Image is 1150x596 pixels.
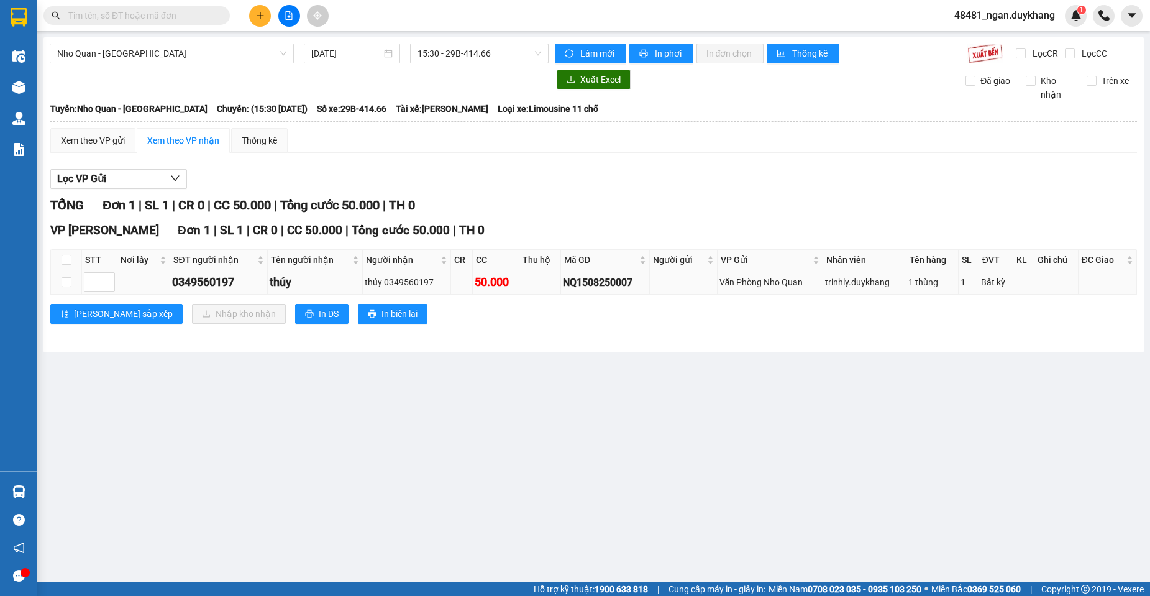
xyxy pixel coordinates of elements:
[50,104,208,114] b: Tuyến: Nho Quan - [GEOGRAPHIC_DATA]
[981,275,1011,289] div: Bất kỳ
[823,250,906,270] th: Nhân viên
[287,223,342,237] span: CC 50.000
[117,64,233,80] b: Gửi khách hàng
[906,250,959,270] th: Tên hàng
[629,44,693,63] button: printerIn phơi
[557,70,631,89] button: downloadXuất Excel
[52,11,60,20] span: search
[967,44,1003,63] img: 9k=
[247,223,250,237] span: |
[366,253,438,267] span: Người nhận
[173,253,255,267] span: SĐT người nhận
[50,198,84,213] span: TỔNG
[1097,74,1134,88] span: Trên xe
[777,49,787,59] span: bar-chart
[961,275,977,289] div: 1
[1098,10,1110,21] img: phone-icon
[69,30,282,46] li: Số 2 [PERSON_NAME], [GEOGRAPHIC_DATA]
[825,275,904,289] div: trinhly.duykhang
[767,44,839,63] button: bar-chartThống kê
[50,223,159,237] span: VP [PERSON_NAME]
[595,584,648,594] strong: 1900 633 818
[145,198,169,213] span: SL 1
[1036,74,1077,101] span: Kho nhận
[1081,585,1090,594] span: copyright
[381,307,418,321] span: In biên lai
[13,542,25,554] span: notification
[1013,250,1034,270] th: KL
[1079,6,1084,14] span: 1
[172,198,175,213] span: |
[657,582,659,596] span: |
[217,102,308,116] span: Chuyến: (15:30 [DATE])
[82,250,117,270] th: STT
[696,44,764,63] button: In đơn chọn
[50,169,187,189] button: Lọc VP Gửi
[242,134,277,147] div: Thống kê
[256,11,265,20] span: plus
[567,75,575,85] span: download
[101,14,250,30] b: Duy Khang Limousine
[270,273,360,291] div: thúy
[1126,10,1138,21] span: caret-down
[931,582,1021,596] span: Miền Bắc
[1034,250,1079,270] th: Ghi chú
[214,223,217,237] span: |
[305,309,314,319] span: printer
[57,171,106,186] span: Lọc VP Gửi
[475,273,517,291] div: 50.000
[498,102,598,116] span: Loại xe: Limousine 11 chỗ
[12,50,25,63] img: warehouse-icon
[12,81,25,94] img: warehouse-icon
[534,582,648,596] span: Hỗ trợ kỹ thuật:
[1030,582,1032,596] span: |
[396,102,488,116] span: Tài xế: [PERSON_NAME]
[12,112,25,125] img: warehouse-icon
[170,173,180,183] span: down
[519,250,561,270] th: Thu hộ
[271,253,350,267] span: Tên người nhận
[280,198,380,213] span: Tổng cước 50.000
[178,223,211,237] span: Đơn 1
[268,270,363,295] td: thúy
[418,44,541,63] span: 15:30 - 29B-414.66
[147,134,219,147] div: Xem theo VP nhận
[12,485,25,498] img: warehouse-icon
[564,253,637,267] span: Mã GD
[368,309,376,319] span: printer
[1028,47,1060,60] span: Lọc CR
[792,47,829,60] span: Thống kê
[555,44,626,63] button: syncLàm mới
[16,90,135,152] b: GỬI : VP [PERSON_NAME]
[1082,253,1124,267] span: ĐC Giao
[653,253,704,267] span: Người gửi
[295,304,349,324] button: printerIn DS
[319,307,339,321] span: In DS
[1077,47,1109,60] span: Lọc CC
[69,46,282,62] li: Hotline: 19003086
[769,582,921,596] span: Miền Nam
[253,223,278,237] span: CR 0
[924,587,928,592] span: ⚪️
[11,8,27,27] img: logo-vxr
[50,304,183,324] button: sort-ascending[PERSON_NAME] sắp xếp
[135,90,216,117] h1: NQT1508250006
[307,5,329,27] button: aim
[959,250,979,270] th: SL
[60,309,69,319] span: sort-ascending
[561,270,650,295] td: NQ1508250007
[580,47,616,60] span: Làm mới
[285,11,293,20] span: file-add
[639,49,650,59] span: printer
[61,134,125,147] div: Xem theo VP gửi
[170,270,268,295] td: 0349560197
[580,73,621,86] span: Xuất Excel
[352,223,450,237] span: Tổng cước 50.000
[208,198,211,213] span: |
[451,250,473,270] th: CR
[192,304,286,324] button: downloadNhập kho nhận
[655,47,683,60] span: In phơi
[12,143,25,156] img: solution-icon
[1077,6,1086,14] sup: 1
[172,273,265,291] div: 0349560197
